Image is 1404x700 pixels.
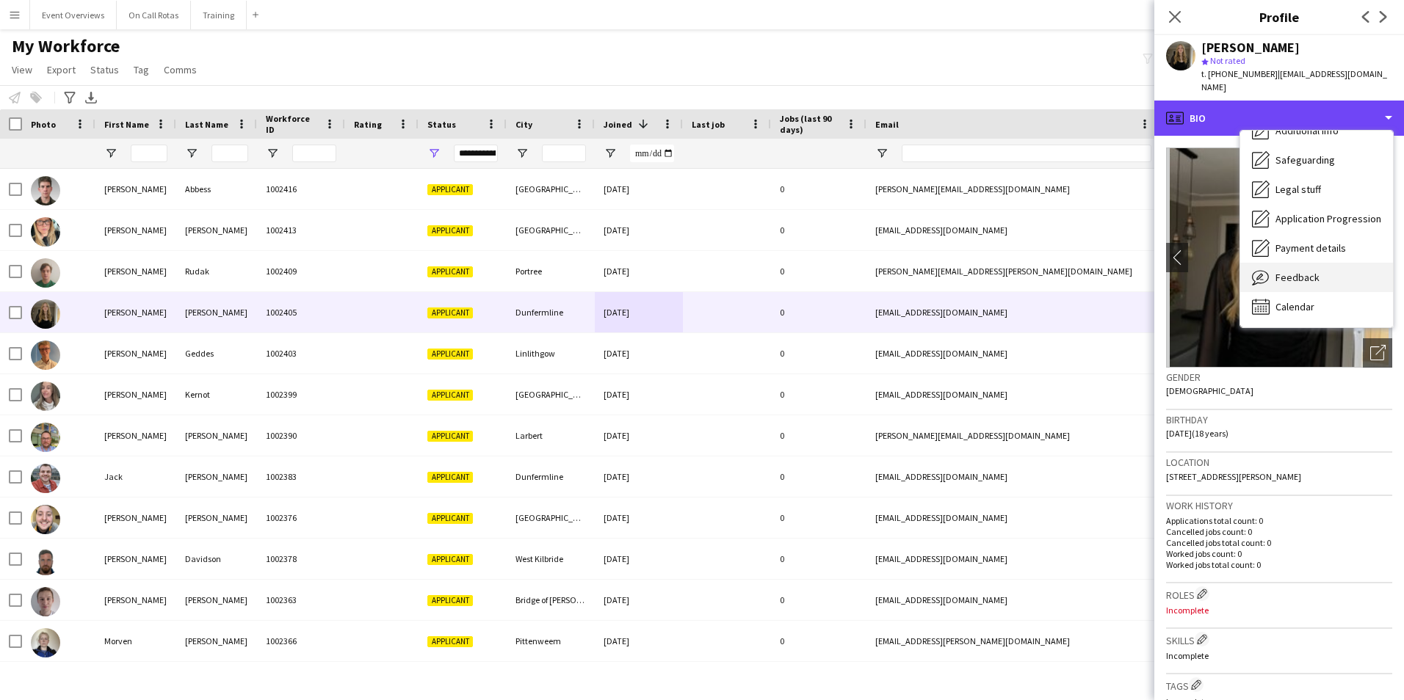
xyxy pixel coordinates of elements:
div: [DATE] [595,497,683,538]
div: 0 [771,169,866,209]
button: Open Filter Menu [104,147,117,160]
span: Jobs (last 90 days) [780,113,840,135]
div: 1002399 [257,374,345,415]
div: [PERSON_NAME] [176,621,257,661]
span: Safeguarding [1275,153,1335,167]
div: Additional info [1240,116,1393,145]
div: Safeguarding [1240,145,1393,175]
div: [PERSON_NAME] [95,210,176,250]
a: View [6,60,38,79]
div: [PERSON_NAME][EMAIL_ADDRESS][DOMAIN_NAME] [866,415,1160,456]
div: West Kilbride [507,539,595,579]
div: 0 [771,580,866,620]
div: [PERSON_NAME] [176,415,257,456]
div: Davidson [176,539,257,579]
span: Tag [134,63,149,76]
span: Applicant [427,349,473,360]
div: Kernot [176,374,257,415]
div: 0 [771,621,866,661]
div: 1002383 [257,456,345,497]
div: [PERSON_NAME] [1201,41,1300,54]
div: 1002403 [257,333,345,373]
span: Last job [692,119,725,130]
div: Payment details [1240,233,1393,263]
span: Additional info [1275,124,1339,137]
div: [PERSON_NAME] [95,169,176,209]
a: Status [84,60,125,79]
div: 0 [771,333,866,373]
input: First Name Filter Input [131,145,167,162]
div: 1002409 [257,251,345,291]
div: [PERSON_NAME] [95,580,176,620]
p: Incomplete [1166,650,1392,661]
div: Abbess [176,169,257,209]
span: City [515,119,532,130]
div: [EMAIL_ADDRESS][DOMAIN_NAME] [866,539,1160,579]
button: Open Filter Menu [875,147,889,160]
div: Bridge of [PERSON_NAME] [507,580,595,620]
span: Legal stuff [1275,183,1321,196]
div: [DATE] [595,374,683,415]
div: 0 [771,539,866,579]
div: Open photos pop-in [1363,338,1392,368]
div: [EMAIL_ADDRESS][DOMAIN_NAME] [866,374,1160,415]
img: Lucy Atherton [31,299,60,329]
input: Workforce ID Filter Input [292,145,336,162]
div: [EMAIL_ADDRESS][DOMAIN_NAME] [866,333,1160,373]
div: [DATE] [595,539,683,579]
img: Jack McMahom [31,464,60,493]
div: Jack [95,456,176,497]
p: Cancelled jobs total count: 0 [1166,537,1392,548]
div: [EMAIL_ADDRESS][PERSON_NAME][DOMAIN_NAME] [866,621,1160,661]
span: Calendar [1275,300,1314,313]
span: Not rated [1210,55,1245,66]
button: Open Filter Menu [427,147,441,160]
img: Ian Sweeney [31,587,60,616]
div: 0 [771,415,866,456]
span: Applicant [427,184,473,195]
button: Open Filter Menu [604,147,617,160]
div: [EMAIL_ADDRESS][DOMAIN_NAME] [866,292,1160,332]
div: 1002405 [257,292,345,332]
span: Applicant [427,636,473,647]
div: [DATE] [595,210,683,250]
h3: Birthday [1166,413,1392,426]
img: Craig Simpson [31,505,60,534]
span: Applicant [427,554,473,565]
p: Worked jobs total count: 0 [1166,559,1392,570]
div: Calendar [1240,292,1393,321]
p: Applications total count: 0 [1166,515,1392,526]
button: Event Overviews [30,1,117,29]
div: [PERSON_NAME] [95,539,176,579]
span: Payment details [1275,241,1346,255]
div: [GEOGRAPHIC_DATA] [507,210,595,250]
span: [DATE] (18 years) [1166,428,1228,439]
div: Geddes [176,333,257,373]
img: David Spicer [31,423,60,452]
div: [PERSON_NAME] [176,456,257,497]
div: Dunfermline [507,456,595,497]
div: Bio [1154,101,1404,136]
div: Linlithgow [507,333,595,373]
span: Applicant [427,390,473,401]
img: David Geddes [31,340,60,370]
span: | [EMAIL_ADDRESS][DOMAIN_NAME] [1201,68,1387,92]
div: Feedback [1240,263,1393,292]
span: View [12,63,32,76]
div: [PERSON_NAME] [95,415,176,456]
button: Open Filter Menu [185,147,198,160]
span: Applicant [427,431,473,442]
span: Applicant [427,595,473,606]
img: Crew avatar or photo [1166,147,1392,368]
h3: Profile [1154,7,1404,26]
input: Email Filter Input [902,145,1151,162]
a: Tag [128,60,155,79]
div: [DATE] [595,415,683,456]
div: [EMAIL_ADDRESS][DOMAIN_NAME] [866,580,1160,620]
div: [DATE] [595,456,683,497]
a: Comms [158,60,203,79]
div: [PERSON_NAME] [176,497,257,538]
span: Email [875,119,899,130]
span: Applicant [427,266,473,277]
div: [EMAIL_ADDRESS][DOMAIN_NAME] [866,210,1160,250]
